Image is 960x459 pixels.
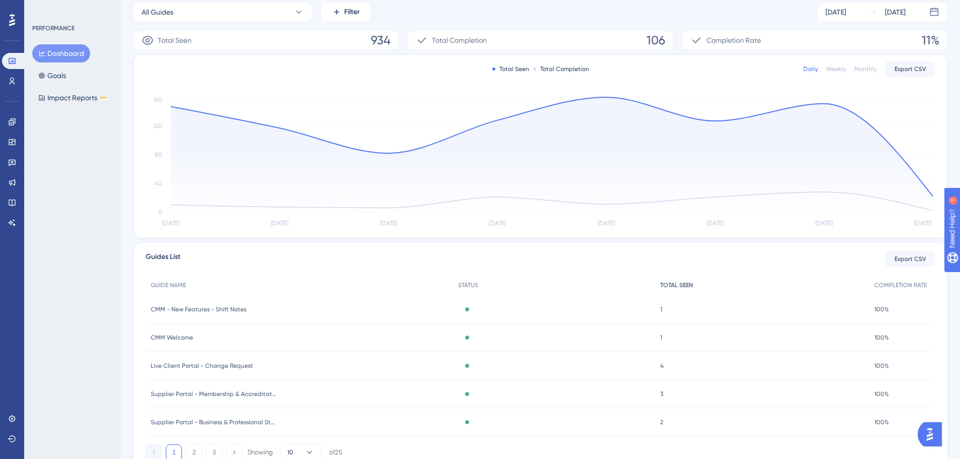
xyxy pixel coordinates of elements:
div: Total Completion [533,65,589,73]
button: Export CSV [885,61,935,77]
tspan: [DATE] [489,220,506,227]
span: 1 [660,334,662,342]
span: Export CSV [894,255,926,263]
button: Export CSV [885,251,935,267]
span: 11% [922,32,939,48]
div: Showing [247,448,273,457]
span: 100% [874,305,889,313]
tspan: [DATE] [271,220,288,227]
div: PERFORMANCE [32,24,75,32]
span: 100% [874,390,889,398]
button: Dashboard [32,44,90,62]
button: Goals [32,67,72,85]
tspan: [DATE] [162,220,179,227]
span: All Guides [142,6,173,18]
div: BETA [99,95,108,100]
span: GUIDE NAME [151,281,186,289]
tspan: 40 [155,180,162,187]
span: Completion Rate [707,34,761,46]
span: 100% [874,334,889,342]
span: Live Client Portal - Change Request [151,362,253,370]
span: 3 [660,390,663,398]
span: Guides List [146,251,180,267]
tspan: 120 [153,122,162,129]
span: Total Seen [158,34,191,46]
span: STATUS [458,281,478,289]
tspan: 80 [155,151,162,158]
span: COMPLETION RATE [874,281,927,289]
div: Monthly [854,65,877,73]
span: Filter [344,6,360,18]
div: [DATE] [885,6,906,18]
span: Total Completion [432,34,487,46]
span: CMM - New Features - Shift Notes [151,305,246,313]
span: CMM Welcome [151,334,193,342]
div: Weekly [826,65,846,73]
span: 2 [660,418,663,426]
span: Need Help? [24,3,63,15]
span: 4 [660,362,664,370]
span: TOTAL SEEN [660,281,693,289]
span: Export CSV [894,65,926,73]
tspan: [DATE] [707,220,724,227]
span: 106 [647,32,665,48]
div: Daily [803,65,818,73]
div: of 25 [329,448,342,457]
div: [DATE] [825,6,846,18]
span: Supplier Portal - Business & Professional Standing [151,418,277,426]
button: All Guides [133,2,312,22]
button: Impact ReportsBETA [32,89,114,107]
span: 10 [287,448,293,456]
tspan: 0 [158,209,162,216]
span: 1 [660,305,662,313]
div: 4 [70,5,73,13]
button: Filter [321,2,371,22]
span: Supplier Portal - Membership & Accreditations [151,390,277,398]
tspan: [DATE] [380,220,397,227]
span: 934 [371,32,391,48]
tspan: [DATE] [598,220,615,227]
iframe: UserGuiding AI Assistant Launcher [918,419,948,449]
div: Total Seen [492,65,529,73]
span: 100% [874,418,889,426]
tspan: [DATE] [815,220,833,227]
span: 100% [874,362,889,370]
tspan: [DATE] [914,220,931,227]
tspan: 160 [153,96,162,103]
